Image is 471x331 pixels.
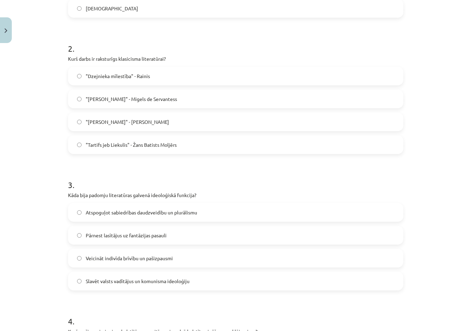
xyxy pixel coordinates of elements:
[86,209,197,216] span: Atspoguļot sabiedrības daudzveidību un plurālismu
[68,55,403,62] p: Kurš darbs ir raksturīgs klasicisma literatūrai?
[77,97,82,101] input: "[PERSON_NAME]" - Migels de Servantess
[86,5,138,12] span: [DEMOGRAPHIC_DATA]
[68,304,403,326] h1: 4 .
[68,32,403,53] h1: 2 .
[77,74,82,78] input: "Dzejnieka mīlestība" - Rainis
[86,73,150,80] span: "Dzejnieka mīlestība" - Rainis
[68,192,403,199] p: Kāda bija padomju literatūras galvenā ideoloģiskā funkcija?
[77,233,82,238] input: Pārnest lasītājus uz fantāzijas pasauli
[5,28,7,33] img: icon-close-lesson-0947bae3869378f0d4975bcd49f059093ad1ed9edebbc8119c70593378902aed.svg
[86,141,177,148] span: "Tartifs jeb Liekulis" - Žans Batists Moljērs
[86,255,173,262] span: Veicināt indivīda brīvību un pašizpausmi
[77,279,82,283] input: Slavēt valsts vadītājus un komunisma ideoloģiju
[77,120,82,124] input: "[PERSON_NAME]" - [PERSON_NAME]
[77,210,82,215] input: Atspoguļot sabiedrības daudzveidību un plurālismu
[68,168,403,189] h1: 3 .
[86,232,167,239] span: Pārnest lasītājus uz fantāzijas pasauli
[86,118,169,126] span: "[PERSON_NAME]" - [PERSON_NAME]
[77,6,82,11] input: [DEMOGRAPHIC_DATA]
[86,95,177,103] span: "[PERSON_NAME]" - Migels de Servantess
[86,278,190,285] span: Slavēt valsts vadītājus un komunisma ideoloģiju
[77,143,82,147] input: "Tartifs jeb Liekulis" - Žans Batists Moljērs
[77,256,82,261] input: Veicināt indivīda brīvību un pašizpausmi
